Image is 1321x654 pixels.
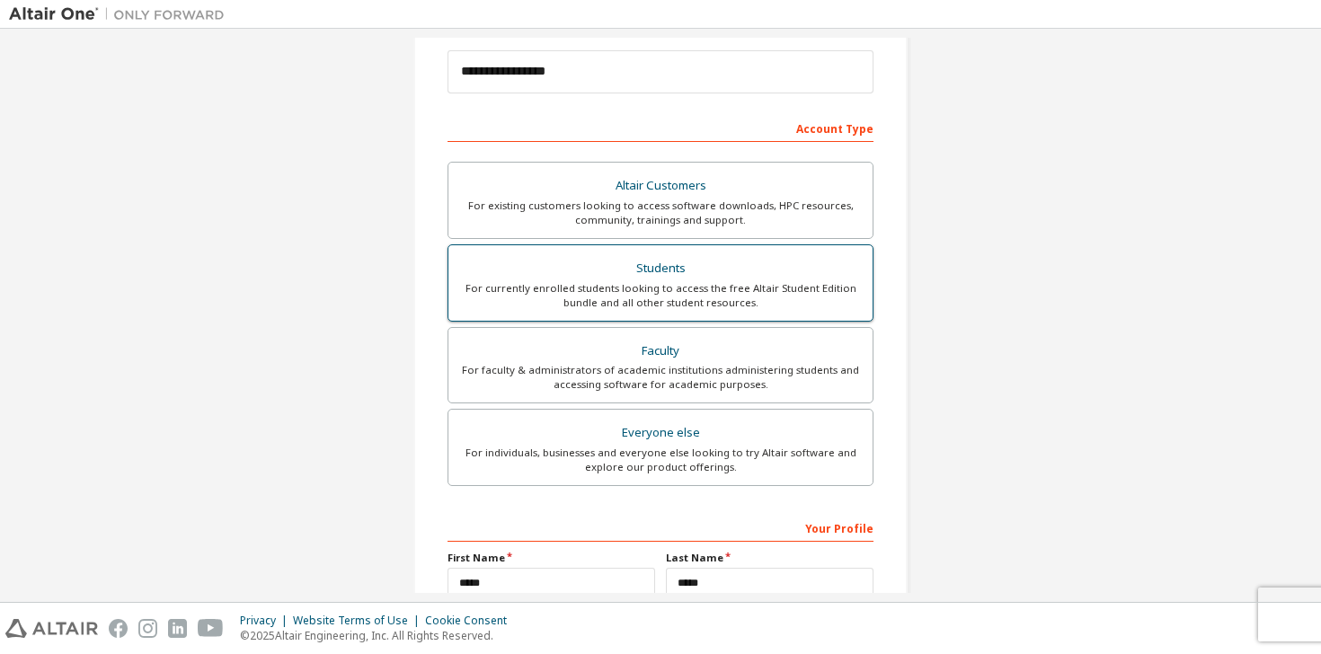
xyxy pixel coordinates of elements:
[9,5,234,23] img: Altair One
[459,173,862,199] div: Altair Customers
[459,339,862,364] div: Faculty
[448,513,873,542] div: Your Profile
[240,614,293,628] div: Privacy
[168,619,187,638] img: linkedin.svg
[198,619,224,638] img: youtube.svg
[459,256,862,281] div: Students
[240,628,518,643] p: © 2025 Altair Engineering, Inc. All Rights Reserved.
[425,614,518,628] div: Cookie Consent
[293,614,425,628] div: Website Terms of Use
[459,199,862,227] div: For existing customers looking to access software downloads, HPC resources, community, trainings ...
[5,619,98,638] img: altair_logo.svg
[459,446,862,474] div: For individuals, businesses and everyone else looking to try Altair software and explore our prod...
[448,551,655,565] label: First Name
[459,281,862,310] div: For currently enrolled students looking to access the free Altair Student Edition bundle and all ...
[459,363,862,392] div: For faculty & administrators of academic institutions administering students and accessing softwa...
[666,551,873,565] label: Last Name
[459,420,862,446] div: Everyone else
[138,619,157,638] img: instagram.svg
[109,619,128,638] img: facebook.svg
[448,113,873,142] div: Account Type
